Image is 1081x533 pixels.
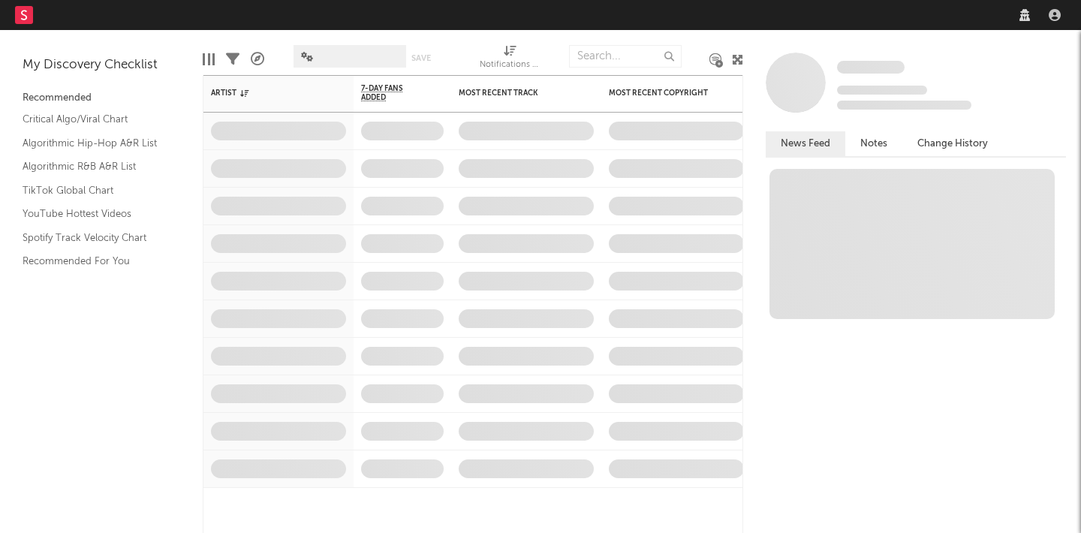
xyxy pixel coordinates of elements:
span: Tracking Since: [DATE] [837,86,927,95]
a: Algorithmic Hip-Hop A&R List [23,135,165,152]
span: 0 fans last week [837,101,971,110]
span: 7-Day Fans Added [361,84,421,102]
input: Search... [569,45,682,68]
button: Change History [902,131,1003,156]
button: Save [411,54,431,62]
div: A&R Pipeline [251,38,264,81]
div: Notifications (Artist) [480,38,540,81]
button: Notes [845,131,902,156]
a: Recommended For You [23,253,165,270]
a: Some Artist [837,60,905,75]
div: Notifications (Artist) [480,56,540,74]
a: Algorithmic R&B A&R List [23,158,165,175]
div: Most Recent Track [459,89,571,98]
div: My Discovery Checklist [23,56,180,74]
span: Some Artist [837,61,905,74]
div: Recommended [23,89,180,107]
div: Most Recent Copyright [609,89,721,98]
a: Spotify Track Velocity Chart [23,230,165,246]
div: Filters [226,38,239,81]
div: Artist [211,89,324,98]
a: YouTube Hottest Videos [23,206,165,222]
button: News Feed [766,131,845,156]
div: Edit Columns [203,38,215,81]
a: Critical Algo/Viral Chart [23,111,165,128]
a: TikTok Global Chart [23,182,165,199]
